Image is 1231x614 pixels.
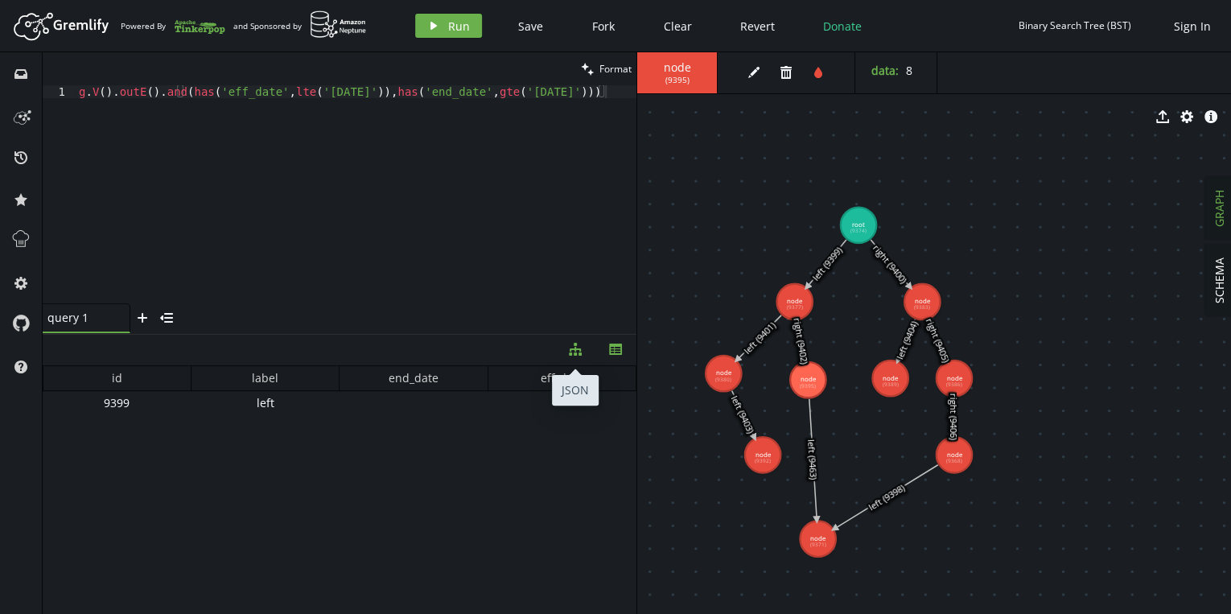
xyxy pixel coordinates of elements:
[653,60,701,75] span: node
[233,10,367,41] div: and Sponsored by
[576,52,636,85] button: Format
[652,14,704,38] button: Clear
[191,366,340,391] div: Toggle SortBy
[43,85,76,98] div: 1
[1019,19,1131,31] div: Binary Search Tree (BST)
[740,19,775,34] span: Revert
[946,451,962,459] tspan: node
[552,375,599,406] div: JSON
[787,303,803,311] tspan: (9377)
[728,14,787,38] button: Revert
[852,220,865,229] tspan: root
[665,75,690,85] span: ( 9395 )
[340,366,488,391] div: Toggle SortBy
[592,19,615,34] span: Fork
[664,19,692,34] span: Clear
[792,317,812,365] text: right (9402)
[914,303,930,311] tspan: (9383)
[191,391,340,415] div: left
[850,227,867,234] tspan: (9374)
[755,457,771,464] tspan: (9392)
[579,14,628,38] button: Fork
[1174,19,1211,34] span: Sign In
[1212,190,1227,227] span: GRAPH
[310,10,367,39] img: AWS Neptune
[946,381,962,388] tspan: (9386)
[1212,258,1227,303] span: SCHEMA
[948,394,960,440] text: right (9406)
[518,19,543,34] span: Save
[810,541,826,548] tspan: (9371)
[415,14,482,38] button: Run
[716,369,732,377] tspan: node
[810,534,826,542] tspan: node
[800,382,816,389] tspan: (9395)
[915,297,931,305] tspan: node
[811,14,874,38] button: Donate
[883,373,899,381] tspan: node
[448,19,470,34] span: Run
[871,63,899,78] label: data :
[43,391,191,415] div: 9399
[946,373,962,381] tspan: node
[823,19,862,34] span: Donate
[906,63,912,78] span: 8
[121,12,225,40] div: Powered By
[488,366,637,391] div: Toggle SortBy
[1166,14,1219,38] button: Sign In
[43,366,191,391] div: Toggle SortBy
[883,381,899,388] tspan: (9389)
[715,376,731,383] tspan: (9380)
[946,457,962,464] tspan: (9368)
[599,62,632,76] span: Format
[755,451,772,459] tspan: node
[47,311,112,325] span: query 1
[801,375,817,383] tspan: node
[787,297,803,305] tspan: node
[506,14,555,38] button: Save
